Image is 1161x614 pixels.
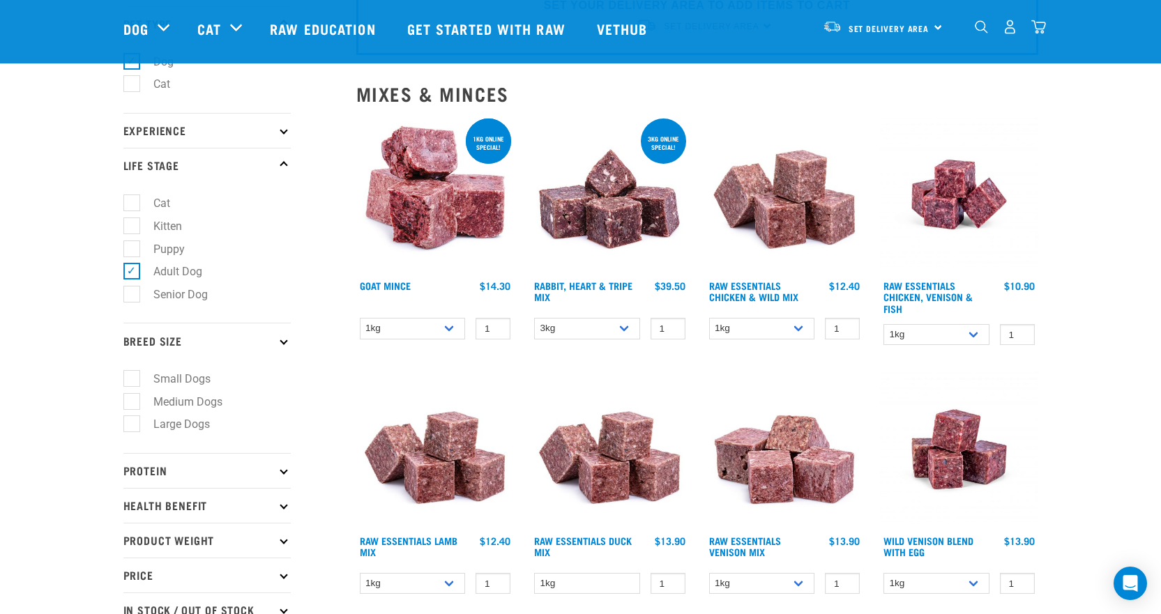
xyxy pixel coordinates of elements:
[131,240,190,258] label: Puppy
[829,280,860,291] div: $12.40
[360,538,457,554] a: Raw Essentials Lamb Mix
[1000,573,1035,594] input: 1
[641,128,686,158] div: 3kg online special!
[131,217,188,235] label: Kitten
[1114,567,1147,600] div: Open Intercom Messenger
[256,1,393,56] a: Raw Education
[480,280,510,291] div: $14.30
[829,535,860,546] div: $13.90
[123,18,149,39] a: Dog
[393,1,583,56] a: Get started with Raw
[131,194,176,212] label: Cat
[975,20,988,33] img: home-icon-1@2x.png
[131,286,213,303] label: Senior Dog
[655,535,685,546] div: $13.90
[1004,280,1035,291] div: $10.90
[123,113,291,148] p: Experience
[123,523,291,558] p: Product Weight
[709,283,798,299] a: Raw Essentials Chicken & Wild Mix
[1003,20,1017,34] img: user.png
[466,128,511,158] div: 1kg online special!
[823,20,842,33] img: van-moving.png
[360,283,411,288] a: Goat Mince
[531,116,689,274] img: 1175 Rabbit Heart Tripe Mix 01
[651,573,685,594] input: 1
[123,323,291,358] p: Breed Size
[131,53,179,70] label: Dog
[825,573,860,594] input: 1
[825,318,860,339] input: 1
[655,280,685,291] div: $39.50
[583,1,665,56] a: Vethub
[1004,535,1035,546] div: $13.90
[883,538,973,554] a: Wild Venison Blend with Egg
[534,538,632,554] a: Raw Essentials Duck Mix
[476,318,510,339] input: 1
[651,318,685,339] input: 1
[709,538,781,554] a: Raw Essentials Venison Mix
[356,83,1038,105] h2: Mixes & Minces
[706,370,864,528] img: 1113 RE Venison Mix 01
[706,116,864,274] img: Pile Of Cubed Chicken Wild Meat Mix
[131,393,228,410] label: Medium Dogs
[1000,324,1035,346] input: 1
[131,415,215,433] label: Large Dogs
[123,148,291,183] p: Life Stage
[123,558,291,592] p: Price
[880,116,1038,274] img: Chicken Venison mix 1655
[534,283,632,299] a: Rabbit, Heart & Tripe Mix
[131,370,216,387] label: Small Dogs
[123,453,291,488] p: Protein
[356,370,515,528] img: ?1041 RE Lamb Mix 01
[480,535,510,546] div: $12.40
[131,75,176,93] label: Cat
[883,283,973,310] a: Raw Essentials Chicken, Venison & Fish
[1031,20,1046,34] img: home-icon@2x.png
[356,116,515,274] img: 1077 Wild Goat Mince 01
[531,370,689,528] img: ?1041 RE Lamb Mix 01
[476,573,510,594] input: 1
[123,488,291,523] p: Health Benefit
[880,370,1038,528] img: Venison Egg 1616
[849,26,929,31] span: Set Delivery Area
[197,18,221,39] a: Cat
[131,263,208,280] label: Adult Dog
